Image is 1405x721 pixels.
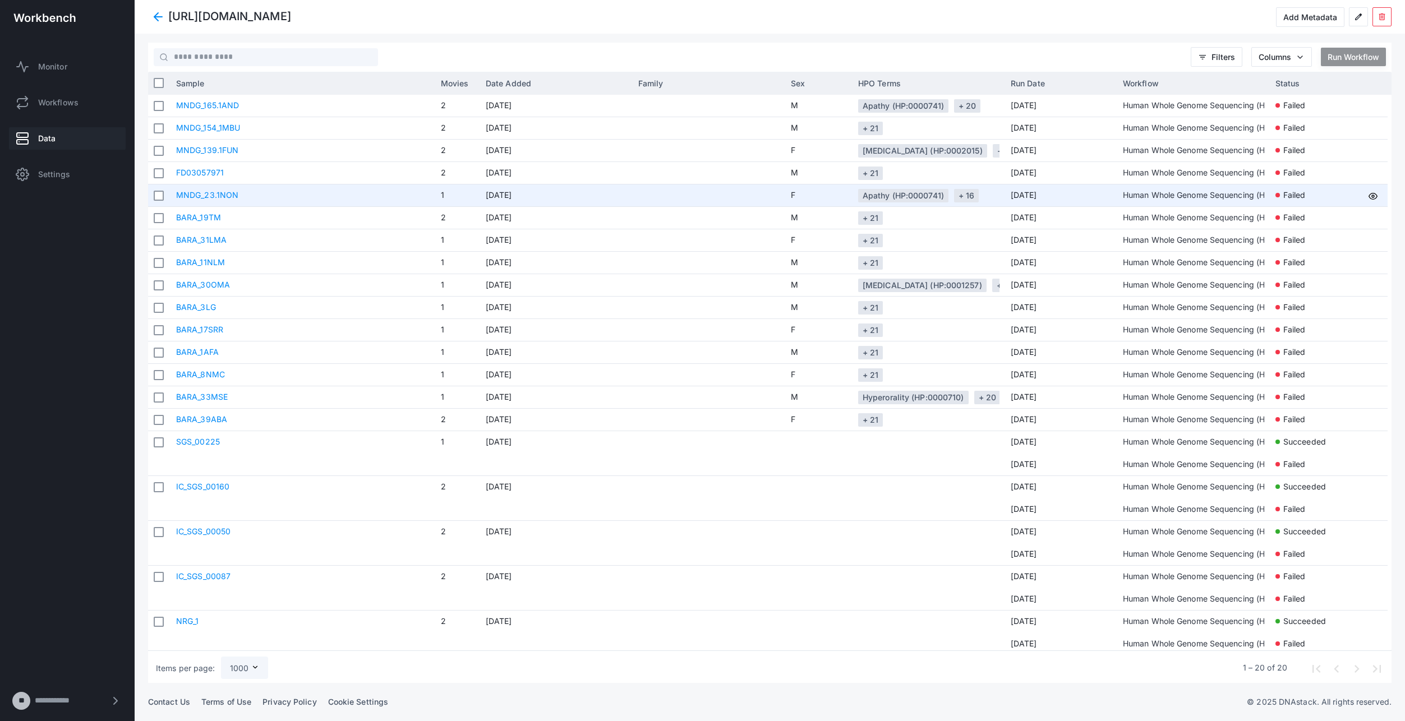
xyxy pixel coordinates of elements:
span: 2 [441,117,475,139]
span: Failed [1283,95,1306,115]
div: + 21 [863,118,878,138]
span: Data [38,133,56,144]
span: M [791,117,847,139]
a: MNDG_154_1MBU [176,123,240,132]
span: 2 [441,611,475,633]
a: BARA_30OMA [176,280,230,289]
div: 1 – 20 of 20 [1243,662,1287,673]
div: + 20 [979,387,996,408]
span: [DATE] [486,95,627,117]
span: 2 [441,95,475,117]
a: Cookie Settings [328,697,389,706]
span: [DATE] [1011,386,1112,408]
a: BARA_33MSE [176,392,228,401]
a: Monitor [9,56,126,78]
span: [DATE] [1011,431,1112,454]
span: 1 [441,364,475,386]
span: [DATE] [1011,566,1112,588]
span: [DATE] [1011,633,1112,655]
span: [DATE] [486,386,627,408]
span: Human Whole Genome Sequencing (HiFi Solves) [1123,95,1302,115]
span: 2 [441,566,475,588]
span: Filters [1211,52,1235,62]
span: [DATE] [1011,543,1112,565]
span: [DATE] [1011,162,1112,184]
span: Human Whole Genome Sequencing (HiFi Solves) [1123,566,1302,586]
span: 2 [441,409,475,431]
span: Failed [1283,162,1306,183]
span: [DATE] [1011,95,1112,117]
span: Human Whole Genome Sequencing (HiFi Solves) [1123,611,1302,631]
span: Human Whole Genome Sequencing (HiFi Solves) [1123,297,1302,317]
span: 1 [441,319,475,341]
span: Workflow [1123,78,1159,88]
span: Failed [1283,117,1306,138]
span: [DATE] [1011,498,1112,520]
span: M [791,386,847,408]
button: delete [1372,7,1392,26]
a: MNDG_139.1FUN [176,145,238,155]
span: Human Whole Genome Sequencing (HiFi Solves) [1123,476,1302,497]
span: [DATE] [1011,476,1112,498]
span: 1 [441,252,475,274]
span: 1 [441,184,475,206]
span: [DATE] [486,297,627,318]
a: BARA_8NMC [176,369,225,379]
span: Succeeded [1283,611,1326,631]
span: [DATE] [1011,207,1112,229]
span: Sample [176,78,205,88]
span: filter_list [1198,53,1207,62]
div: Apathy (HP:0000741) [863,95,944,116]
span: Human Whole Genome Sequencing (HiFi Solves) [1123,319,1302,340]
span: [DATE] [1011,341,1112,363]
a: BARA_39ABA [176,414,227,424]
button: edit [1349,7,1368,26]
span: Succeeded [1283,476,1326,497]
span: F [791,140,847,161]
span: Human Whole Genome Sequencing (HiFi Solves) [1123,229,1302,250]
img: workbench-logo-white.svg [13,13,76,22]
a: BARA_1AFA [176,347,219,357]
span: Failed [1283,409,1306,429]
span: Human Whole Genome Sequencing (HiFi Solves) [1123,633,1302,654]
span: 1 [441,341,475,363]
span: F [791,409,847,431]
span: Human Whole Genome Sequencing (HiFi Solves) [1123,543,1302,564]
span: Family [638,78,664,88]
span: Failed [1283,498,1306,519]
span: Failed [1283,633,1306,654]
span: Human Whole Genome Sequencing (HiFi Solves) [1123,207,1302,228]
span: Human Whole Genome Sequencing (HiFi Solves) [1123,184,1302,205]
span: [DATE] [486,341,627,363]
a: Terms of Use [201,697,251,706]
div: + 21 [863,364,878,385]
span: Succeeded [1283,431,1326,452]
span: 2 [441,521,475,543]
span: Human Whole Genome Sequencing (HiFi Solves) [1123,341,1302,362]
div: Items per page: [156,663,215,674]
span: Failed [1283,319,1306,340]
span: 2 [441,140,475,161]
span: Human Whole Genome Sequencing (HiFi Solves) [1123,409,1302,429]
span: Failed [1283,297,1306,317]
div: + 16 [959,185,974,206]
span: [DATE] [486,252,627,274]
div: [MEDICAL_DATA] (HP:0002015) [863,140,983,161]
span: [DATE] [486,521,627,543]
div: + 21 [863,297,878,318]
span: Failed [1283,454,1306,474]
span: Failed [1283,588,1306,609]
span: M [791,162,847,184]
div: Apathy (HP:0000741) [863,185,944,206]
a: Contact Us [148,697,190,706]
span: [DATE] [486,319,627,341]
span: M [791,207,847,229]
div: + 21 [863,230,878,251]
button: First page [1305,658,1325,678]
a: MNDG_165.1AND [176,100,239,110]
span: Monitor [38,61,67,72]
span: [DATE] [1011,252,1112,274]
span: Human Whole Genome Sequencing (HiFi Solves) [1123,521,1302,542]
span: [DATE] [486,364,627,386]
a: MNDG_23.1NON [176,190,238,200]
